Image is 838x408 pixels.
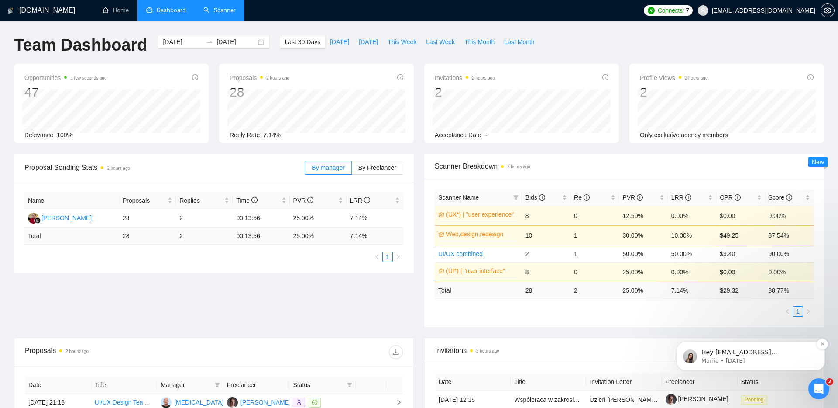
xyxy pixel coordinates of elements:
th: Proposals [119,192,176,209]
span: download [389,349,402,356]
img: NG [161,397,172,408]
td: 10 [522,225,570,245]
a: AG[PERSON_NAME] [28,214,92,221]
span: message [312,400,317,405]
h1: Team Dashboard [14,35,147,55]
a: Web,design,redesign [446,229,517,239]
span: filter [347,382,352,387]
span: Profile Views [640,73,708,83]
img: Profile image for Mariia [20,63,34,77]
a: 1 [383,252,392,262]
img: BP [227,397,238,408]
span: PVR [622,194,643,201]
time: 2 hours ago [266,76,289,80]
a: Współpraca w zakresie grafik [514,396,594,403]
iframe: Intercom notifications message [663,287,838,384]
button: [DATE] [325,35,354,49]
img: gigradar-bm.png [34,218,41,224]
td: 00:13:56 [233,209,289,228]
td: 88.77 % [765,282,814,299]
td: 25.00 % [619,282,667,299]
span: filter [213,378,222,391]
button: download [389,345,403,359]
span: filter [512,191,520,204]
span: Status [293,380,343,390]
input: Start date [163,37,203,47]
span: LRR [350,197,370,204]
span: Bids [525,194,545,201]
td: 12.50% [619,206,667,225]
div: 28 [230,84,289,100]
span: info-circle [685,194,691,201]
div: [PERSON_NAME] [41,213,92,223]
span: info-circle [364,197,370,203]
td: 50.00% [668,245,716,262]
span: This Month [464,37,495,47]
a: searchScanner [203,7,236,14]
td: 28 [119,209,176,228]
div: 2 [640,84,708,100]
a: setting [821,7,835,14]
th: Replies [176,192,233,209]
span: Score [769,194,792,201]
div: message notification from Mariia, 1d ago. Hey nikita0gavr@gmail.com, Looks like your Upwork agenc... [13,55,161,84]
td: 50.00% [619,245,667,262]
span: 100% [57,131,72,138]
td: 2 [522,245,570,262]
span: info-circle [786,194,792,201]
span: Invitations [435,73,495,83]
button: left [372,252,382,262]
td: $0.00 [716,262,765,282]
input: End date [216,37,256,47]
span: swap-right [206,38,213,45]
a: (UI*) | "user interface" [446,266,517,276]
th: Title [91,377,158,394]
span: 2 [826,378,833,385]
button: [DATE] [354,35,383,49]
button: This Month [460,35,499,49]
td: 2 [176,209,233,228]
td: 87.54% [765,225,814,245]
th: Manager [157,377,223,394]
button: Last 30 Days [280,35,325,49]
span: Invitations [435,345,813,356]
td: $ 29.32 [716,282,765,299]
time: 2 hours ago [65,349,89,354]
td: 25.00% [290,209,347,228]
span: dashboard [146,7,152,13]
span: Last Week [426,37,455,47]
td: 0 [570,206,619,225]
div: 2 [435,84,495,100]
span: left [374,254,380,259]
p: Hey [EMAIL_ADDRESS][DOMAIN_NAME], Looks like your Upwork agency Dobreon ran out of connects. We r... [38,62,151,70]
span: info-circle [397,74,403,80]
span: [DATE] [330,37,349,47]
td: 10.00% [668,225,716,245]
td: 2 [176,228,233,245]
span: info-circle [539,194,545,201]
span: Time [236,197,257,204]
button: Last Month [499,35,539,49]
span: Proposals [123,196,166,205]
span: 7 [686,6,689,15]
td: $49.25 [716,225,765,245]
span: LRR [671,194,691,201]
td: Total [24,228,119,245]
span: Scanner Name [438,194,479,201]
div: [MEDICAL_DATA][PERSON_NAME] [174,398,274,407]
td: Total [435,282,522,299]
button: Last Week [421,35,460,49]
td: $9.40 [716,245,765,262]
span: filter [513,195,519,200]
td: 7.14 % [347,228,403,245]
span: Only exclusive agency members [640,131,728,138]
td: 00:13:56 [233,228,289,245]
span: Re [574,194,590,201]
span: Replies [179,196,223,205]
a: (UX*) | "user experience" [446,210,517,219]
button: This Week [383,35,421,49]
span: PVR [293,197,314,204]
span: info-circle [602,74,608,80]
span: info-circle [637,194,643,201]
span: By Freelancer [358,164,396,171]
